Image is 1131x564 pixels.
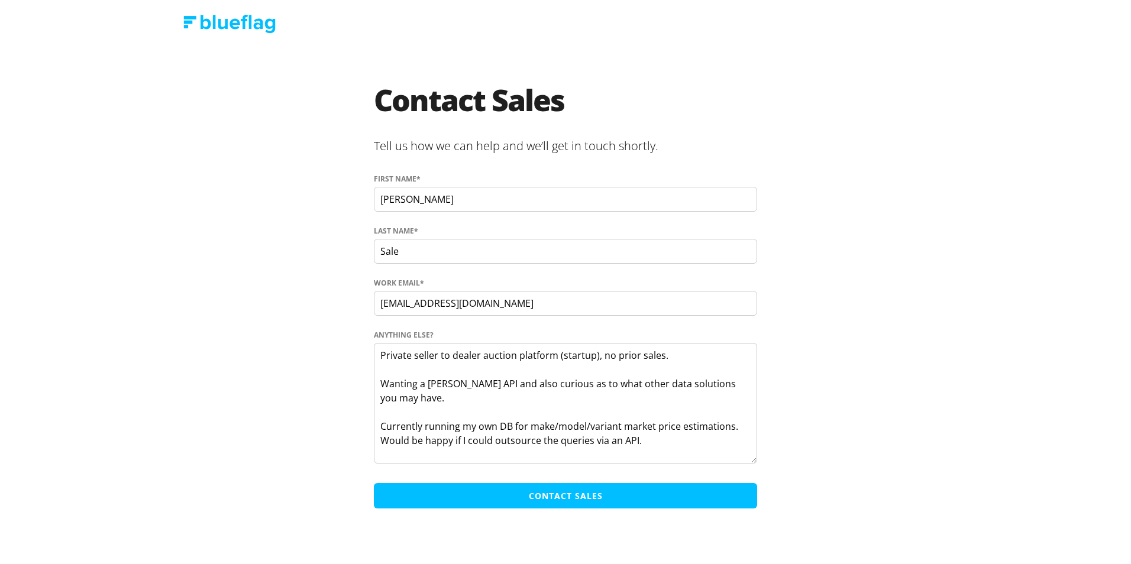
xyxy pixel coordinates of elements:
input: Jane [374,187,757,212]
input: Contact Sales [374,483,757,508]
span: Work Email [374,278,420,289]
span: Last name [374,226,414,236]
span: Anything else? [374,330,434,341]
input: jane.smith@company.com [374,291,757,316]
h2: Tell us how we can help and we’ll get in touch shortly. [374,132,757,162]
h1: Contact Sales [374,85,757,132]
textarea: Private seller to dealer auction platform (startup), no prior sales. Wanting a [PERSON_NAME] API ... [374,343,757,463]
input: Smith [374,239,757,264]
img: Blue Flag logo [183,15,276,33]
span: First name [374,174,416,184]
